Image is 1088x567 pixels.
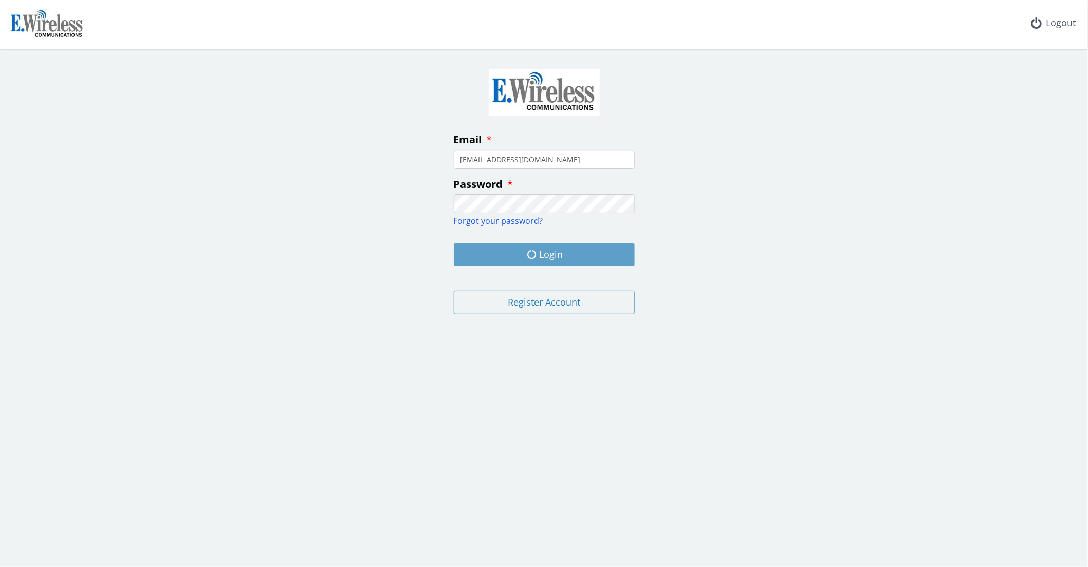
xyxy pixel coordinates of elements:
span: Email [454,133,482,146]
button: Login [454,243,635,266]
input: enter your email address [454,150,635,169]
button: Register Account [454,291,635,314]
a: Forgot your password? [454,215,543,226]
span: Password [454,177,503,191]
